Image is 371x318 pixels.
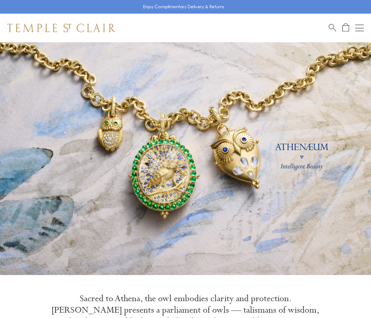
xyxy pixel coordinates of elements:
button: Open navigation [355,24,364,32]
img: Temple St. Clair [7,24,115,32]
a: Open Shopping Bag [342,23,349,32]
p: Enjoy Complimentary Delivery & Returns [143,3,224,10]
a: Search [329,23,336,32]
